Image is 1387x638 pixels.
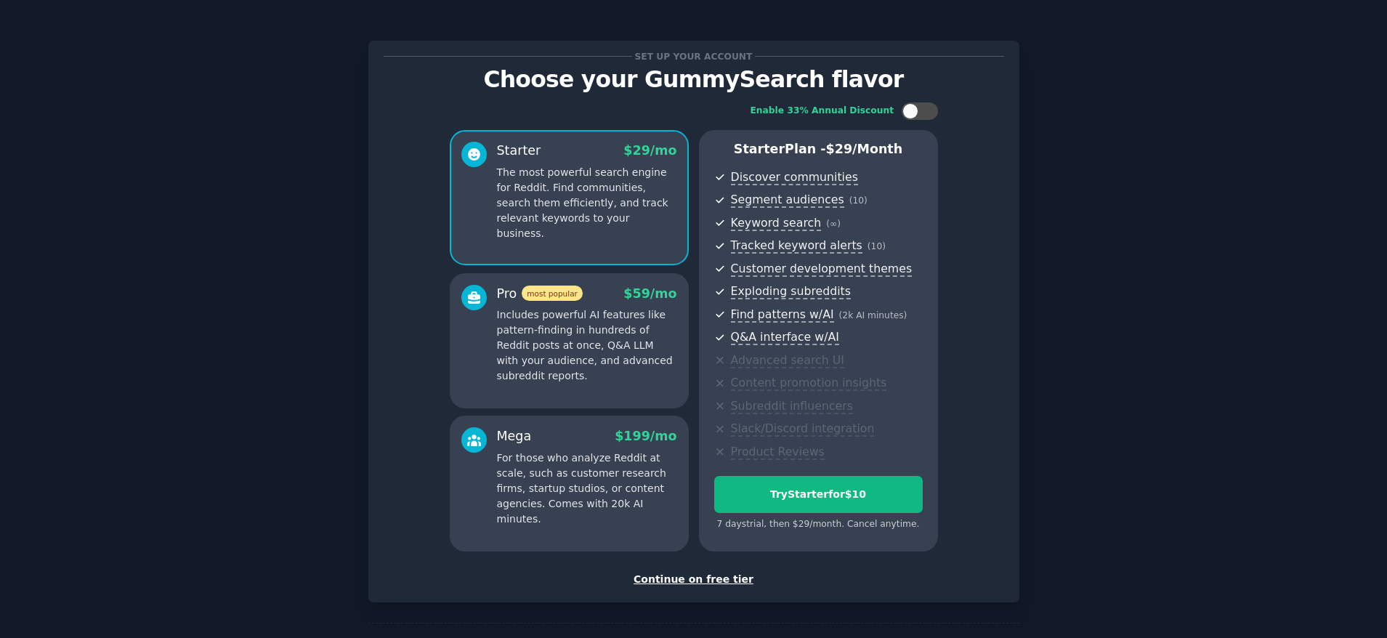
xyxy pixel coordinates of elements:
[731,445,825,460] span: Product Reviews
[849,195,868,206] span: ( 10 )
[497,451,677,527] p: For those who analyze Reddit at scale, such as customer research firms, startup studios, or conte...
[714,518,923,531] div: 7 days trial, then $ 29 /month . Cancel anytime.
[731,262,913,277] span: Customer development themes
[623,143,676,158] span: $ 29 /mo
[751,105,894,118] div: Enable 33% Annual Discount
[497,307,677,384] p: Includes powerful AI features like pattern-finding in hundreds of Reddit posts at once, Q&A LLM w...
[731,330,839,345] span: Q&A interface w/AI
[384,572,1004,587] div: Continue on free tier
[632,49,755,64] span: Set up your account
[715,487,922,502] div: Try Starter for $10
[522,286,583,301] span: most popular
[714,140,923,158] p: Starter Plan -
[731,399,853,414] span: Subreddit influencers
[623,286,676,301] span: $ 59 /mo
[731,284,851,299] span: Exploding subreddits
[497,427,532,445] div: Mega
[615,429,676,443] span: $ 199 /mo
[731,193,844,208] span: Segment audiences
[826,142,903,156] span: $ 29 /month
[731,170,858,185] span: Discover communities
[868,241,886,251] span: ( 10 )
[731,353,844,368] span: Advanced search UI
[826,219,841,229] span: ( ∞ )
[497,285,583,303] div: Pro
[731,238,862,254] span: Tracked keyword alerts
[384,67,1004,92] p: Choose your GummySearch flavor
[731,421,875,437] span: Slack/Discord integration
[731,376,887,391] span: Content promotion insights
[497,165,677,241] p: The most powerful search engine for Reddit. Find communities, search them efficiently, and track ...
[839,310,907,320] span: ( 2k AI minutes )
[731,307,834,323] span: Find patterns w/AI
[714,476,923,513] button: TryStarterfor$10
[497,142,541,160] div: Starter
[731,216,822,231] span: Keyword search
